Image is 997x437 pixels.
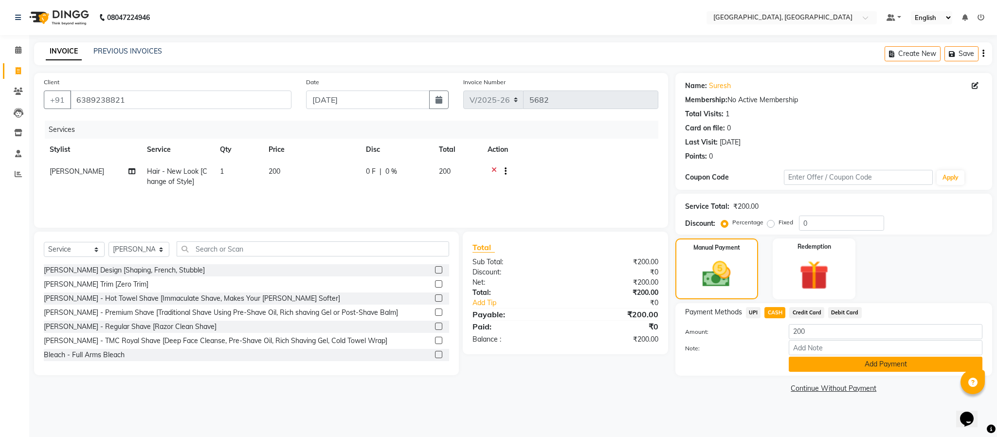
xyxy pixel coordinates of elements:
[465,309,565,320] div: Payable:
[46,43,82,60] a: INVOICE
[789,340,982,355] input: Add Note
[565,309,666,320] div: ₹200.00
[956,398,987,427] iframe: chat widget
[44,279,148,290] div: [PERSON_NAME] Trim [Zero Trim]
[269,167,280,176] span: 200
[789,307,824,318] span: Credit Card
[798,242,831,251] label: Redemption
[147,167,207,186] span: Hair - New Look [Change of Style]
[465,257,565,267] div: Sub Total:
[685,95,727,105] div: Membership:
[380,166,381,177] span: |
[685,137,718,147] div: Last Visit:
[685,201,729,212] div: Service Total:
[565,288,666,298] div: ₹200.00
[565,334,666,345] div: ₹200.00
[439,167,451,176] span: 200
[727,123,731,133] div: 0
[70,91,291,109] input: Search by Name/Mobile/Email/Code
[582,298,665,308] div: ₹0
[779,218,793,227] label: Fixed
[565,321,666,332] div: ₹0
[44,139,141,161] th: Stylist
[725,109,729,119] div: 1
[44,308,398,318] div: [PERSON_NAME] - Premium Shave [Traditional Shave Using Pre-Shave Oil, Rich shaving Gel or Post-Sh...
[44,336,387,346] div: [PERSON_NAME] - TMC Royal Shave [Deep Face Cleanse, Pre-Shave Oil, Rich Shaving Gel, Cold Towel W...
[885,46,941,61] button: Create New
[465,288,565,298] div: Total:
[709,151,713,162] div: 0
[465,298,582,308] a: Add Tip
[733,201,759,212] div: ₹200.00
[50,167,104,176] span: [PERSON_NAME]
[45,121,666,139] div: Services
[565,257,666,267] div: ₹200.00
[465,277,565,288] div: Net:
[828,307,862,318] span: Debit Card
[764,307,785,318] span: CASH
[472,242,495,253] span: Total
[937,170,964,185] button: Apply
[685,151,707,162] div: Points:
[465,321,565,332] div: Paid:
[306,78,319,87] label: Date
[565,267,666,277] div: ₹0
[433,139,482,161] th: Total
[746,307,761,318] span: UPI
[44,91,71,109] button: +91
[44,350,125,360] div: Bleach - Full Arms Bleach
[678,344,782,353] label: Note:
[25,4,91,31] img: logo
[685,123,725,133] div: Card on file:
[44,265,205,275] div: [PERSON_NAME] Design [Shaping, French, Stubble]
[366,166,376,177] span: 0 F
[790,257,838,293] img: _gift.svg
[678,328,782,336] label: Amount:
[107,4,150,31] b: 08047224946
[709,81,731,91] a: Suresh
[685,307,742,317] span: Payment Methods
[263,139,360,161] th: Price
[693,258,740,291] img: _cash.svg
[214,139,263,161] th: Qty
[784,170,933,185] input: Enter Offer / Coupon Code
[465,267,565,277] div: Discount:
[685,81,707,91] div: Name:
[685,172,784,182] div: Coupon Code
[720,137,741,147] div: [DATE]
[93,47,162,55] a: PREVIOUS INVOICES
[463,78,506,87] label: Invoice Number
[482,139,658,161] th: Action
[44,322,217,332] div: [PERSON_NAME] - Regular Shave [Razor Clean Shave]
[732,218,763,227] label: Percentage
[44,293,340,304] div: [PERSON_NAME] - Hot Towel Shave [Immaculate Shave, Makes Your [PERSON_NAME] Softer]
[677,383,990,394] a: Continue Without Payment
[44,78,59,87] label: Client
[360,139,433,161] th: Disc
[944,46,979,61] button: Save
[685,95,982,105] div: No Active Membership
[465,334,565,345] div: Balance :
[385,166,397,177] span: 0 %
[177,241,449,256] input: Search or Scan
[141,139,214,161] th: Service
[565,277,666,288] div: ₹200.00
[789,357,982,372] button: Add Payment
[693,243,740,252] label: Manual Payment
[685,218,715,229] div: Discount:
[220,167,224,176] span: 1
[789,324,982,339] input: Amount
[685,109,724,119] div: Total Visits:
